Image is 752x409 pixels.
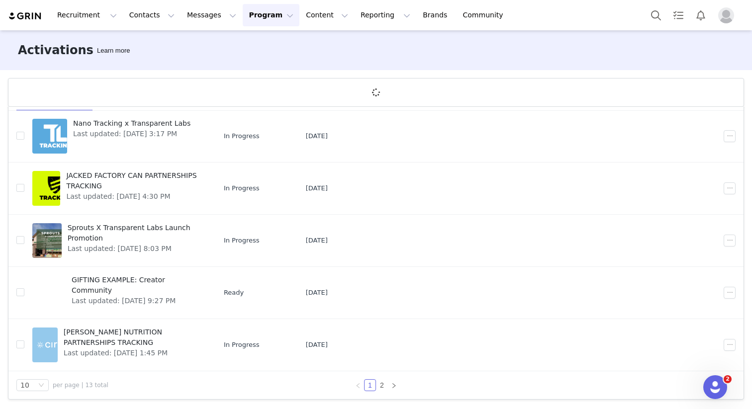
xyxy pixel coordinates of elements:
button: Messages [181,4,242,26]
span: [DATE] [306,340,328,350]
button: Notifications [690,4,712,26]
span: [DATE] [306,131,328,141]
button: Reporting [355,4,416,26]
a: Tasks [667,4,689,26]
i: icon: down [38,382,44,389]
span: In Progress [224,183,260,193]
div: Tooltip anchor [95,46,132,56]
button: Program [243,4,299,26]
div: 10 [20,380,29,391]
span: Last updated: [DATE] 3:17 PM [73,129,190,139]
li: Previous Page [352,379,364,391]
span: Last updated: [DATE] 4:30 PM [66,191,201,202]
a: Brands [417,4,456,26]
span: Ready [224,288,244,298]
span: Last updated: [DATE] 1:45 PM [64,348,202,358]
a: Sprouts X Transparent Labs Launch PromotionLast updated: [DATE] 8:03 PM [32,221,208,260]
span: In Progress [224,236,260,245]
span: [DATE] [306,288,328,298]
span: In Progress [224,340,260,350]
span: 2 [724,375,732,383]
a: 1 [365,380,376,391]
li: 2 [376,379,388,391]
span: JACKED FACTORY CAN PARTNERSHIPS TRACKING [66,170,201,191]
button: Content [300,4,354,26]
a: 2 [376,380,387,391]
a: Community [457,4,514,26]
a: JACKED FACTORY CAN PARTNERSHIPS TRACKINGLast updated: [DATE] 4:30 PM [32,168,208,208]
button: Contacts [123,4,181,26]
button: Profile [712,7,744,23]
span: In Progress [224,131,260,141]
span: GIFTING EXAMPLE: Creator Community [72,275,202,296]
img: grin logo [8,11,43,21]
button: Recruitment [51,4,123,26]
span: [DATE] [306,236,328,245]
i: icon: left [355,383,361,389]
li: 1 [364,379,376,391]
span: Last updated: [DATE] 9:27 PM [72,296,202,306]
button: Search [645,4,667,26]
span: Nano Tracking x Transparent Labs [73,118,190,129]
a: Nano Tracking x Transparent LabsLast updated: [DATE] 3:17 PM [32,116,208,156]
span: per page | 13 total [53,381,108,390]
a: [PERSON_NAME] NUTRITION PARTNERSHIPS TRACKINGLast updated: [DATE] 1:45 PM [32,325,208,365]
h3: Activations [18,41,94,59]
img: placeholder-profile.jpg [718,7,734,23]
iframe: Intercom live chat [703,375,727,399]
i: icon: right [391,383,397,389]
span: Sprouts X Transparent Labs Launch Promotion [68,223,202,244]
li: Next Page [388,379,400,391]
span: [DATE] [306,183,328,193]
a: GIFTING EXAMPLE: Creator CommunityLast updated: [DATE] 9:27 PM [32,273,208,313]
span: Last updated: [DATE] 8:03 PM [68,244,202,254]
span: [PERSON_NAME] NUTRITION PARTNERSHIPS TRACKING [64,327,202,348]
